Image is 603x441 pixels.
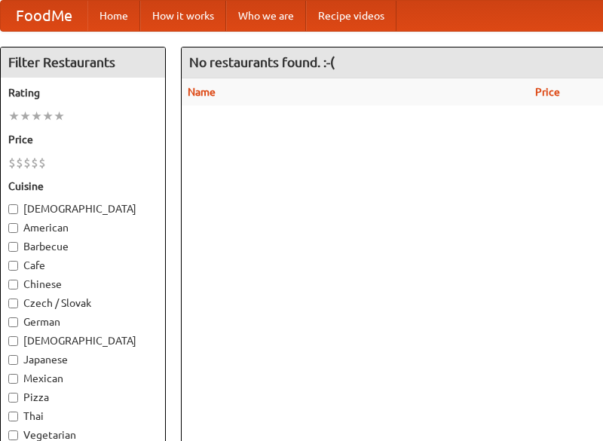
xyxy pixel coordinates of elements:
label: Japanese [8,352,158,367]
input: Pizza [8,393,18,403]
label: Barbecue [8,239,158,254]
a: Recipe videos [306,1,396,31]
input: Barbecue [8,242,18,252]
input: [DEMOGRAPHIC_DATA] [8,204,18,214]
input: German [8,317,18,327]
li: ★ [42,108,54,124]
label: [DEMOGRAPHIC_DATA] [8,201,158,216]
input: Vegetarian [8,430,18,440]
h5: Rating [8,85,158,100]
label: Thai [8,409,158,424]
a: Price [535,86,560,98]
h5: Price [8,132,158,147]
a: Who we are [226,1,306,31]
input: Thai [8,412,18,421]
label: Mexican [8,371,158,386]
label: German [8,314,158,329]
li: $ [16,155,23,171]
label: Cafe [8,258,158,273]
a: How it works [140,1,226,31]
li: ★ [8,108,20,124]
input: Mexican [8,374,18,384]
input: Japanese [8,355,18,365]
label: Czech / Slovak [8,296,158,311]
li: $ [38,155,46,171]
ng-pluralize: No restaurants found. :-( [189,55,335,69]
label: Pizza [8,390,158,405]
li: $ [23,155,31,171]
label: [DEMOGRAPHIC_DATA] [8,333,158,348]
input: [DEMOGRAPHIC_DATA] [8,336,18,346]
h5: Cuisine [8,179,158,194]
a: Home [87,1,140,31]
li: $ [31,155,38,171]
label: American [8,220,158,235]
input: Chinese [8,280,18,289]
input: Czech / Slovak [8,299,18,308]
a: Name [188,86,216,98]
li: $ [8,155,16,171]
li: ★ [54,108,65,124]
input: Cafe [8,261,18,271]
h4: Filter Restaurants [1,47,165,78]
li: ★ [20,108,31,124]
a: FoodMe [1,1,87,31]
input: American [8,223,18,233]
label: Chinese [8,277,158,292]
li: ★ [31,108,42,124]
